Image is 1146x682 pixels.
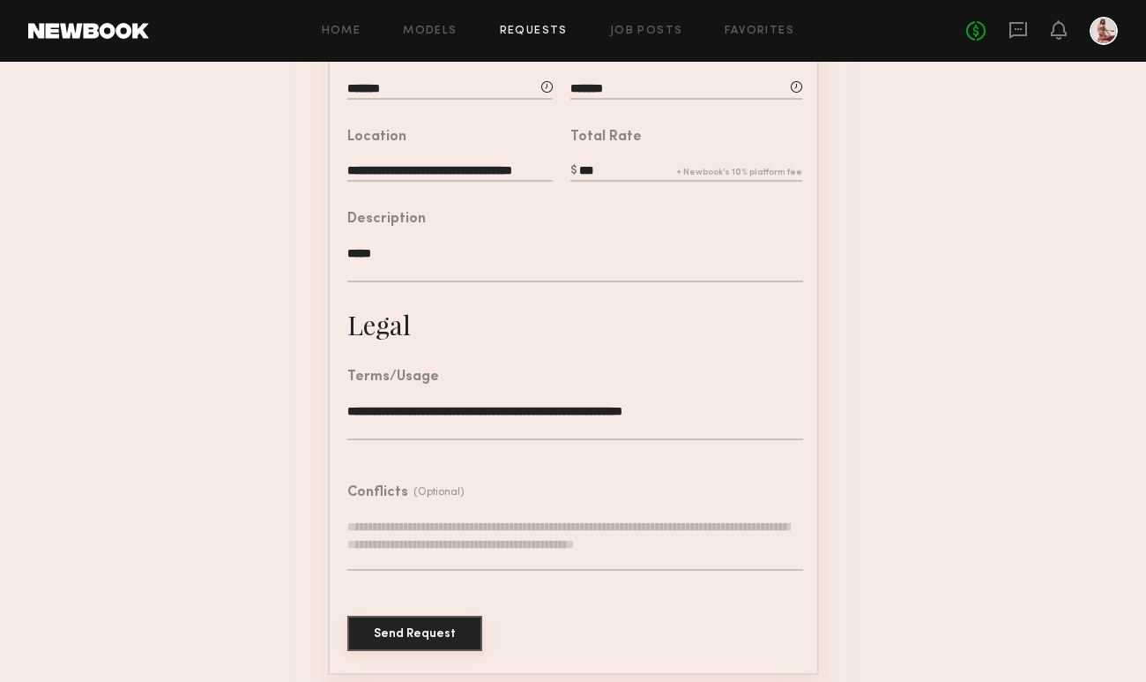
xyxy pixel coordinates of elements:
a: Favorites [725,26,794,37]
a: Requests [500,26,568,37]
div: Description [347,213,426,227]
div: Total Rate [570,131,642,145]
div: Conflicts [347,486,408,500]
div: Legal [347,307,411,342]
a: Models [403,26,457,37]
div: Location [347,131,406,145]
div: (Optional) [413,486,465,498]
a: Job Posts [610,26,683,37]
div: Terms/Usage [347,371,439,385]
a: Home [322,26,361,37]
button: Send Request [347,616,482,651]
